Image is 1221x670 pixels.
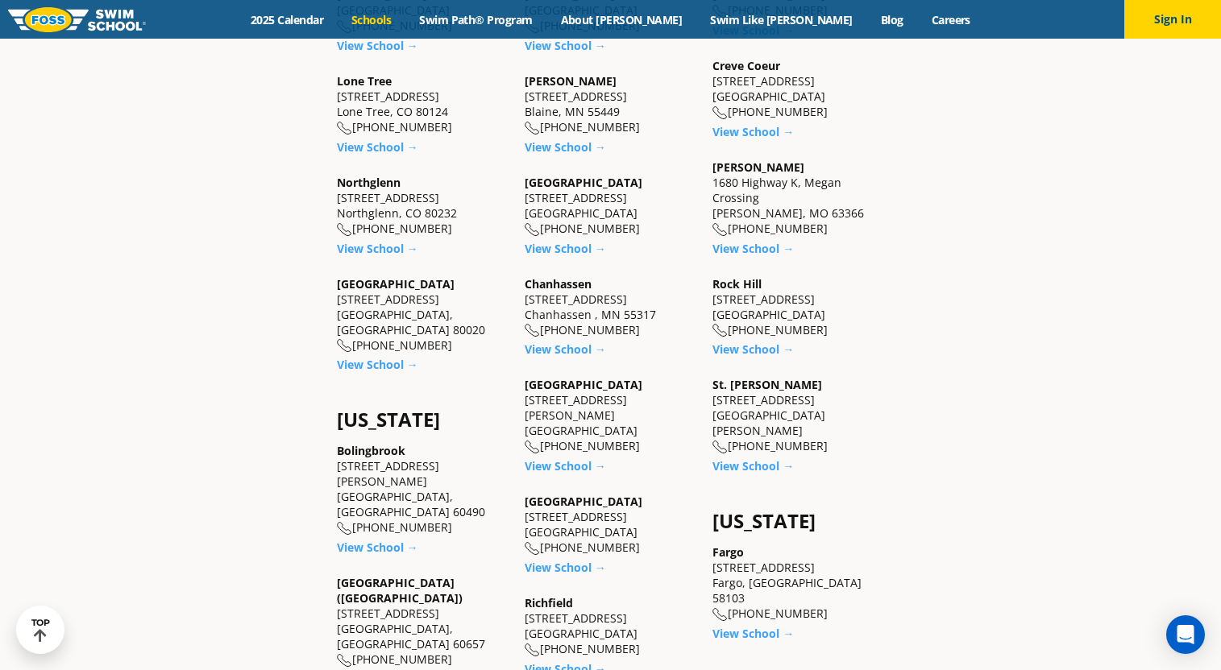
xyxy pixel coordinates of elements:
a: Lone Tree [337,73,392,89]
img: FOSS Swim School Logo [8,7,146,32]
div: 1680 Highway K, Megan Crossing [PERSON_NAME], MO 63366 [PHONE_NUMBER] [712,159,884,237]
div: [STREET_ADDRESS] Chanhassen , MN 55317 [PHONE_NUMBER] [525,276,696,338]
a: View School → [337,241,418,256]
img: location-phone-o-icon.svg [337,122,352,135]
img: location-phone-o-icon.svg [525,122,540,135]
div: [STREET_ADDRESS][PERSON_NAME] [GEOGRAPHIC_DATA], [GEOGRAPHIC_DATA] 60490 [PHONE_NUMBER] [337,443,509,536]
a: [GEOGRAPHIC_DATA] [525,377,642,392]
a: View School → [525,458,606,474]
a: Chanhassen [525,276,592,292]
a: Rock Hill [712,276,762,292]
a: View School → [712,241,794,256]
img: location-phone-o-icon.svg [337,223,352,237]
div: [STREET_ADDRESS] [GEOGRAPHIC_DATA], [GEOGRAPHIC_DATA] 60657 [PHONE_NUMBER] [337,575,509,668]
div: Open Intercom Messenger [1166,615,1205,654]
div: [STREET_ADDRESS] [GEOGRAPHIC_DATA] [PHONE_NUMBER] [712,58,884,120]
a: View School → [712,626,794,641]
img: location-phone-o-icon.svg [337,522,352,536]
img: location-phone-o-icon.svg [712,106,728,120]
a: View School → [712,124,794,139]
a: Northglenn [337,175,401,190]
h4: [US_STATE] [337,408,509,431]
a: View School → [525,38,606,53]
img: location-phone-o-icon.svg [712,223,728,237]
img: location-phone-o-icon.svg [525,324,540,337]
a: Swim Like [PERSON_NAME] [696,12,867,27]
img: location-phone-o-icon.svg [525,542,540,556]
div: [STREET_ADDRESS] [GEOGRAPHIC_DATA][PERSON_NAME] [PHONE_NUMBER] [712,377,884,454]
a: View School → [525,139,606,155]
a: Fargo [712,544,744,560]
div: [STREET_ADDRESS] Blaine, MN 55449 [PHONE_NUMBER] [525,73,696,135]
a: View School → [525,241,606,256]
a: [PERSON_NAME] [712,159,804,175]
a: Swim Path® Program [405,12,546,27]
a: [PERSON_NAME] [525,73,617,89]
h4: [US_STATE] [712,510,884,532]
img: location-phone-o-icon.svg [712,324,728,337]
div: [STREET_ADDRESS] [GEOGRAPHIC_DATA] [PHONE_NUMBER] [525,175,696,237]
a: 2025 Calendar [237,12,338,27]
img: location-phone-o-icon.svg [525,643,540,657]
img: location-phone-o-icon.svg [525,223,540,237]
div: [STREET_ADDRESS] Lone Tree, CO 80124 [PHONE_NUMBER] [337,73,509,135]
a: View School → [525,560,606,575]
a: Careers [917,12,984,27]
a: [GEOGRAPHIC_DATA] [525,175,642,190]
div: [STREET_ADDRESS] [GEOGRAPHIC_DATA] [PHONE_NUMBER] [525,494,696,556]
a: [GEOGRAPHIC_DATA] ([GEOGRAPHIC_DATA]) [337,575,463,606]
a: View School → [337,38,418,53]
div: [STREET_ADDRESS] [GEOGRAPHIC_DATA], [GEOGRAPHIC_DATA] 80020 [PHONE_NUMBER] [337,276,509,354]
div: TOP [31,618,50,643]
img: location-phone-o-icon.svg [337,339,352,353]
a: Bolingbrook [337,443,405,458]
div: [STREET_ADDRESS] [GEOGRAPHIC_DATA] [PHONE_NUMBER] [712,276,884,338]
a: Blog [866,12,917,27]
img: location-phone-o-icon.svg [712,440,728,454]
img: location-phone-o-icon.svg [337,654,352,668]
a: St. [PERSON_NAME] [712,377,822,392]
a: [GEOGRAPHIC_DATA] [337,276,455,292]
a: Creve Coeur [712,58,780,73]
div: [STREET_ADDRESS] [GEOGRAPHIC_DATA] [PHONE_NUMBER] [525,595,696,657]
div: [STREET_ADDRESS] Northglenn, CO 80232 [PHONE_NUMBER] [337,175,509,237]
a: About [PERSON_NAME] [546,12,696,27]
a: View School → [337,139,418,155]
div: [STREET_ADDRESS][PERSON_NAME] [GEOGRAPHIC_DATA] [PHONE_NUMBER] [525,377,696,454]
a: Schools [338,12,405,27]
a: View School → [712,341,794,357]
a: View School → [337,540,418,555]
a: View School → [525,341,606,357]
a: View School → [712,458,794,474]
div: [STREET_ADDRESS] Fargo, [GEOGRAPHIC_DATA] 58103 [PHONE_NUMBER] [712,544,884,622]
img: location-phone-o-icon.svg [525,440,540,454]
a: View School → [337,357,418,372]
a: Richfield [525,595,573,610]
img: location-phone-o-icon.svg [712,608,728,622]
a: [GEOGRAPHIC_DATA] [525,494,642,509]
